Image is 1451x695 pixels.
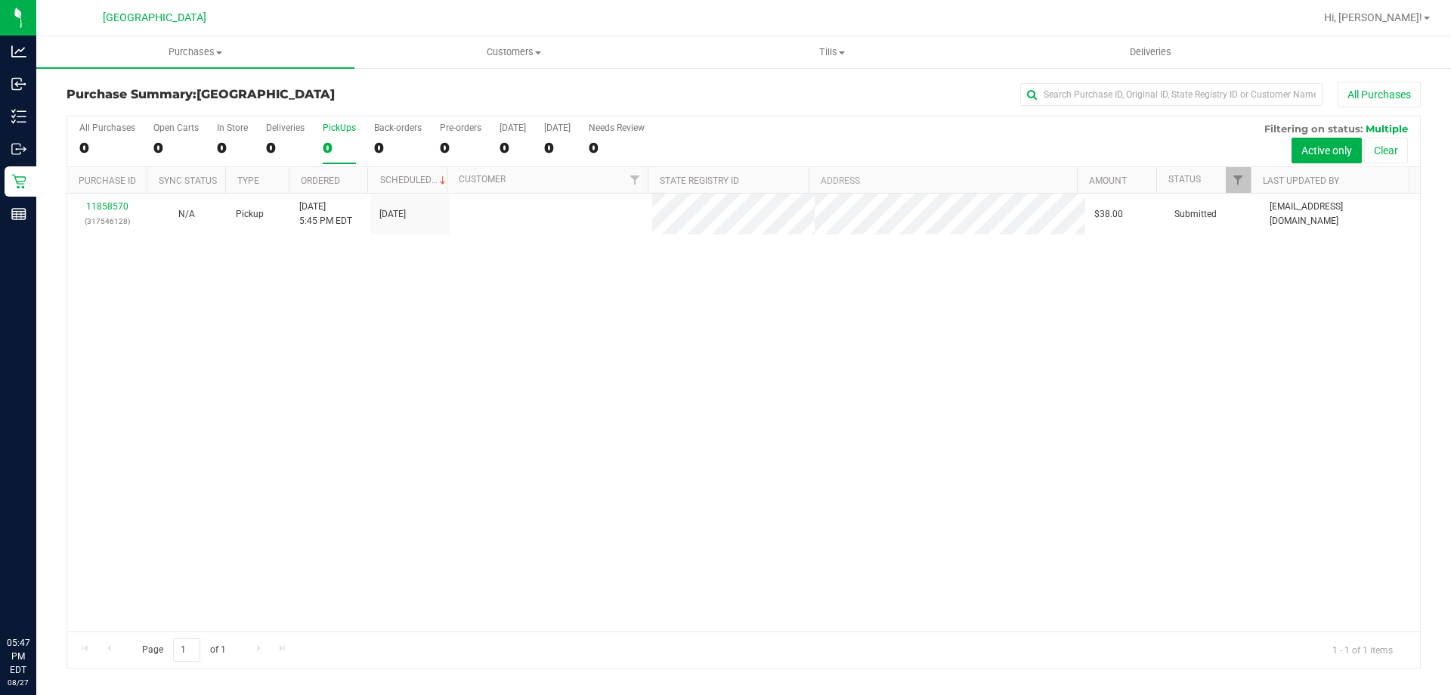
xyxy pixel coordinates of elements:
[15,574,60,619] iframe: Resource center
[79,139,135,157] div: 0
[76,214,138,228] p: (317546128)
[1264,123,1363,135] span: Filtering on status:
[673,45,990,59] span: Tills
[217,139,248,157] div: 0
[500,139,526,157] div: 0
[1020,83,1323,106] input: Search Purchase ID, Original ID, State Registry ID or Customer Name...
[323,123,356,133] div: PickUps
[1094,207,1123,222] span: $38.00
[1320,638,1405,661] span: 1 - 1 of 1 items
[11,44,26,59] inline-svg: Analytics
[323,139,356,157] div: 0
[11,76,26,92] inline-svg: Inbound
[7,636,29,677] p: 05:47 PM EDT
[11,141,26,157] inline-svg: Outbound
[992,36,1310,68] a: Deliveries
[178,209,195,219] span: Not Applicable
[11,109,26,124] inline-svg: Inventory
[354,36,673,68] a: Customers
[1364,138,1408,163] button: Clear
[380,175,449,185] a: Scheduled
[159,175,217,186] a: Sync Status
[178,207,195,222] button: N/A
[1174,207,1217,222] span: Submitted
[67,88,518,101] h3: Purchase Summary:
[500,123,526,133] div: [DATE]
[299,200,352,228] span: [DATE] 5:45 PM EDT
[589,123,645,133] div: Needs Review
[589,139,645,157] div: 0
[36,36,354,68] a: Purchases
[153,123,199,133] div: Open Carts
[153,139,199,157] div: 0
[673,36,991,68] a: Tills
[440,123,481,133] div: Pre-orders
[1263,175,1339,186] a: Last Updated By
[459,174,506,185] a: Customer
[1366,123,1408,135] span: Multiple
[355,45,672,59] span: Customers
[173,638,200,662] input: 1
[809,167,1077,194] th: Address
[79,175,136,186] a: Purchase ID
[86,201,128,212] a: 11858570
[1226,167,1251,193] a: Filter
[544,139,571,157] div: 0
[1338,82,1421,107] button: All Purchases
[11,206,26,222] inline-svg: Reports
[440,139,481,157] div: 0
[79,123,135,133] div: All Purchases
[103,11,206,24] span: [GEOGRAPHIC_DATA]
[7,677,29,688] p: 08/27
[1270,200,1411,228] span: [EMAIL_ADDRESS][DOMAIN_NAME]
[623,167,648,193] a: Filter
[217,123,248,133] div: In Store
[374,123,422,133] div: Back-orders
[544,123,571,133] div: [DATE]
[36,45,354,59] span: Purchases
[237,175,259,186] a: Type
[129,638,238,662] span: Page of 1
[1324,11,1422,23] span: Hi, [PERSON_NAME]!
[374,139,422,157] div: 0
[11,174,26,189] inline-svg: Retail
[1168,174,1201,185] a: Status
[196,87,335,101] span: [GEOGRAPHIC_DATA]
[1109,45,1192,59] span: Deliveries
[1292,138,1362,163] button: Active only
[660,175,739,186] a: State Registry ID
[236,207,264,222] span: Pickup
[301,175,340,186] a: Ordered
[1089,175,1127,186] a: Amount
[266,123,305,133] div: Deliveries
[379,207,406,222] span: [DATE]
[266,139,305,157] div: 0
